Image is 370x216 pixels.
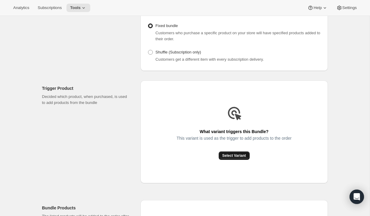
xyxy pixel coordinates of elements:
span: Settings [342,5,357,10]
div: Open Intercom Messenger [350,190,364,204]
span: Subscriptions [38,5,62,10]
span: Customers who purchase a specific product on your store will have specified products added to the... [156,31,320,41]
span: Select Variant [222,153,246,158]
span: Shuffle (Subscription only) [156,50,201,54]
button: Analytics [10,4,33,12]
button: Select Variant [219,151,250,160]
button: Subscriptions [34,4,65,12]
span: This variant is used as the trigger to add products to the order [177,134,291,142]
p: Decided which product, when purchased, is used to add products from the bundle [42,94,131,106]
h2: Trigger Product [42,85,131,91]
button: Settings [333,4,360,12]
span: Customers get a different item with every subscription delivery. [156,57,264,62]
button: Tools [66,4,90,12]
h2: Bundle Products [42,205,131,211]
span: What variant triggers this Bundle? [200,127,269,136]
button: Help [304,4,331,12]
span: Analytics [13,5,29,10]
span: Help [313,5,322,10]
span: Tools [70,5,81,10]
span: Fixed bundle [156,23,178,28]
